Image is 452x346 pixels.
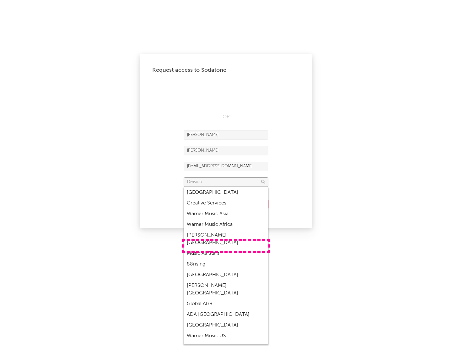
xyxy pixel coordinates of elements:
div: [PERSON_NAME] [GEOGRAPHIC_DATA] [184,230,268,248]
input: First Name [184,130,268,140]
div: [GEOGRAPHIC_DATA] [184,270,268,280]
div: Request access to Sodatone [152,66,300,74]
div: Warner Music Asia [184,209,268,219]
div: Creative Services [184,198,268,209]
div: Warner Music US [184,331,268,341]
div: ADA [GEOGRAPHIC_DATA] [184,309,268,320]
div: [GEOGRAPHIC_DATA] [184,320,268,331]
input: Last Name [184,146,268,155]
div: Music All Stars [184,248,268,259]
input: Division [184,177,268,187]
input: Email [184,162,268,171]
div: 88rising [184,259,268,270]
div: Global A&R [184,299,268,309]
div: Warner Music Africa [184,219,268,230]
div: [PERSON_NAME] [GEOGRAPHIC_DATA] [184,280,268,299]
div: [GEOGRAPHIC_DATA] [184,187,268,198]
div: OR [184,113,268,121]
